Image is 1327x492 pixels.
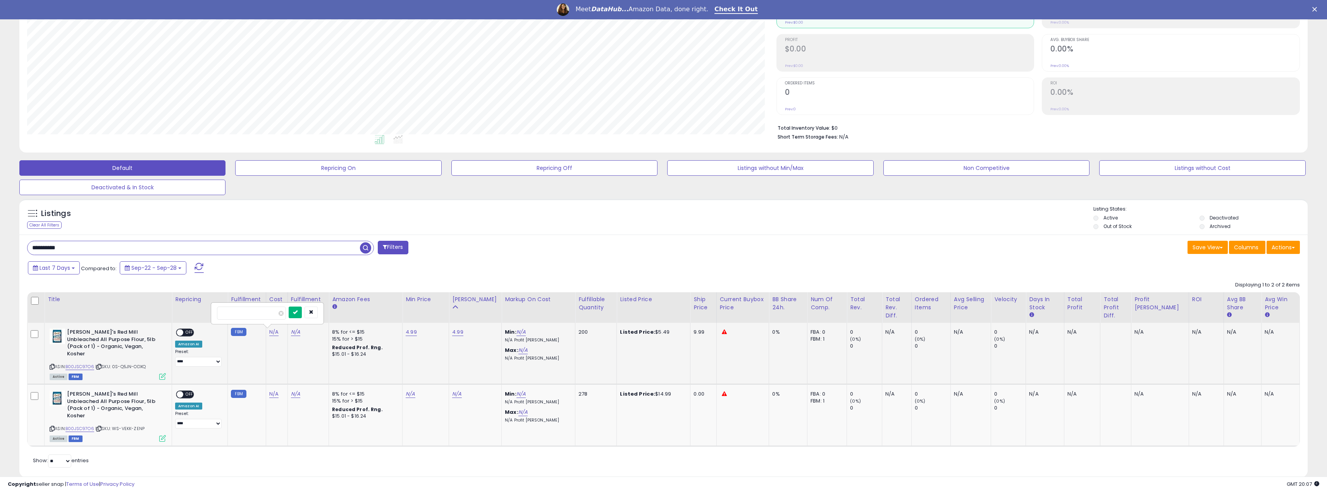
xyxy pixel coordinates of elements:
[1234,243,1258,251] span: Columns
[50,391,65,406] img: 41VSh8k721L._SL40_.jpg
[269,328,279,336] a: N/A
[885,329,905,336] div: N/A
[557,3,569,16] img: Profile image for Georgie
[785,107,796,111] small: Prev: 0
[785,20,803,25] small: Prev: $0.00
[1227,312,1232,319] small: Avg BB Share.
[406,328,417,336] a: 4.99
[620,390,655,398] b: Listed Price:
[69,435,83,442] span: FBM
[1050,20,1069,25] small: Prev: 0.00%
[785,63,803,68] small: Prev: $0.00
[694,391,710,398] div: 0.00
[954,295,988,312] div: Avg Selling Price
[518,408,528,416] a: N/A
[850,391,882,398] div: 0
[291,328,300,336] a: N/A
[175,295,224,303] div: Repricing
[50,435,67,442] span: All listings currently available for purchase on Amazon
[883,160,1089,176] button: Non Competitive
[694,295,713,312] div: Ship Price
[332,344,383,351] b: Reduced Prof. Rng.
[994,398,1005,404] small: (0%)
[100,480,134,488] a: Privacy Policy
[1265,391,1294,398] div: N/A
[67,329,161,359] b: [PERSON_NAME]'s Red Mill Unbleached All Purpose Flour, 5lb (Pack of 1) - Organic, Vegan, Kosher
[1029,391,1058,398] div: N/A
[65,363,94,370] a: B00JSC97O6
[994,336,1005,342] small: (0%)
[591,5,628,13] i: DataHub...
[885,391,905,398] div: N/A
[95,363,146,370] span: | SKU: 0S-Q5JN-ODXQ
[19,160,225,176] button: Default
[33,457,89,464] span: Show: entries
[8,480,36,488] strong: Copyright
[505,328,516,336] b: Min:
[66,480,99,488] a: Terms of Use
[578,295,613,312] div: Fulfillable Quantity
[40,264,70,272] span: Last 7 Days
[332,398,396,405] div: 15% for > $15
[518,346,528,354] a: N/A
[850,405,882,411] div: 0
[50,329,166,379] div: ASIN:
[1227,391,1255,398] div: N/A
[1265,329,1294,336] div: N/A
[915,405,950,411] div: 0
[785,81,1034,86] span: Ordered Items
[994,405,1026,411] div: 0
[27,221,62,229] div: Clear All Filters
[505,338,569,343] p: N/A Profit [PERSON_NAME]
[332,391,396,398] div: 8% for <= $15
[1287,480,1319,488] span: 2025-10-8 20:07 GMT
[516,390,526,398] a: N/A
[505,295,572,303] div: Markup on Cost
[785,38,1034,42] span: Profit
[850,329,882,336] div: 0
[915,398,926,404] small: (0%)
[183,391,196,398] span: OFF
[1050,88,1299,98] h2: 0.00%
[778,125,830,131] b: Total Inventory Value:
[1267,241,1300,254] button: Actions
[1050,63,1069,68] small: Prev: 0.00%
[175,341,202,348] div: Amazon AI
[1265,312,1269,319] small: Avg Win Price.
[994,329,1026,336] div: 0
[1067,329,1095,336] div: N/A
[452,390,461,398] a: N/A
[772,329,801,336] div: 0%
[850,398,861,404] small: (0%)
[620,329,684,336] div: $5.49
[8,481,134,488] div: seller snap | |
[1103,214,1118,221] label: Active
[231,390,246,398] small: FBM
[505,399,569,405] p: N/A Profit [PERSON_NAME]
[452,328,463,336] a: 4.99
[452,295,498,303] div: [PERSON_NAME]
[994,391,1026,398] div: 0
[1188,241,1228,254] button: Save View
[1192,391,1218,398] div: N/A
[332,295,399,303] div: Amazon Fees
[785,88,1034,98] h2: 0
[131,264,177,272] span: Sep-22 - Sep-28
[406,390,415,398] a: N/A
[502,292,575,323] th: The percentage added to the cost of goods (COGS) that forms the calculator for Min & Max prices.
[28,261,80,274] button: Last 7 Days
[81,265,117,272] span: Compared to:
[1029,329,1058,336] div: N/A
[578,329,611,336] div: 200
[1265,295,1296,312] div: Avg Win Price
[850,295,879,312] div: Total Rev.
[48,295,169,303] div: Title
[1134,329,1183,336] div: N/A
[175,403,202,410] div: Amazon AI
[994,295,1022,303] div: Velocity
[811,329,841,336] div: FBA: 0
[451,160,657,176] button: Repricing Off
[850,343,882,350] div: 0
[1229,241,1265,254] button: Columns
[1050,45,1299,55] h2: 0.00%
